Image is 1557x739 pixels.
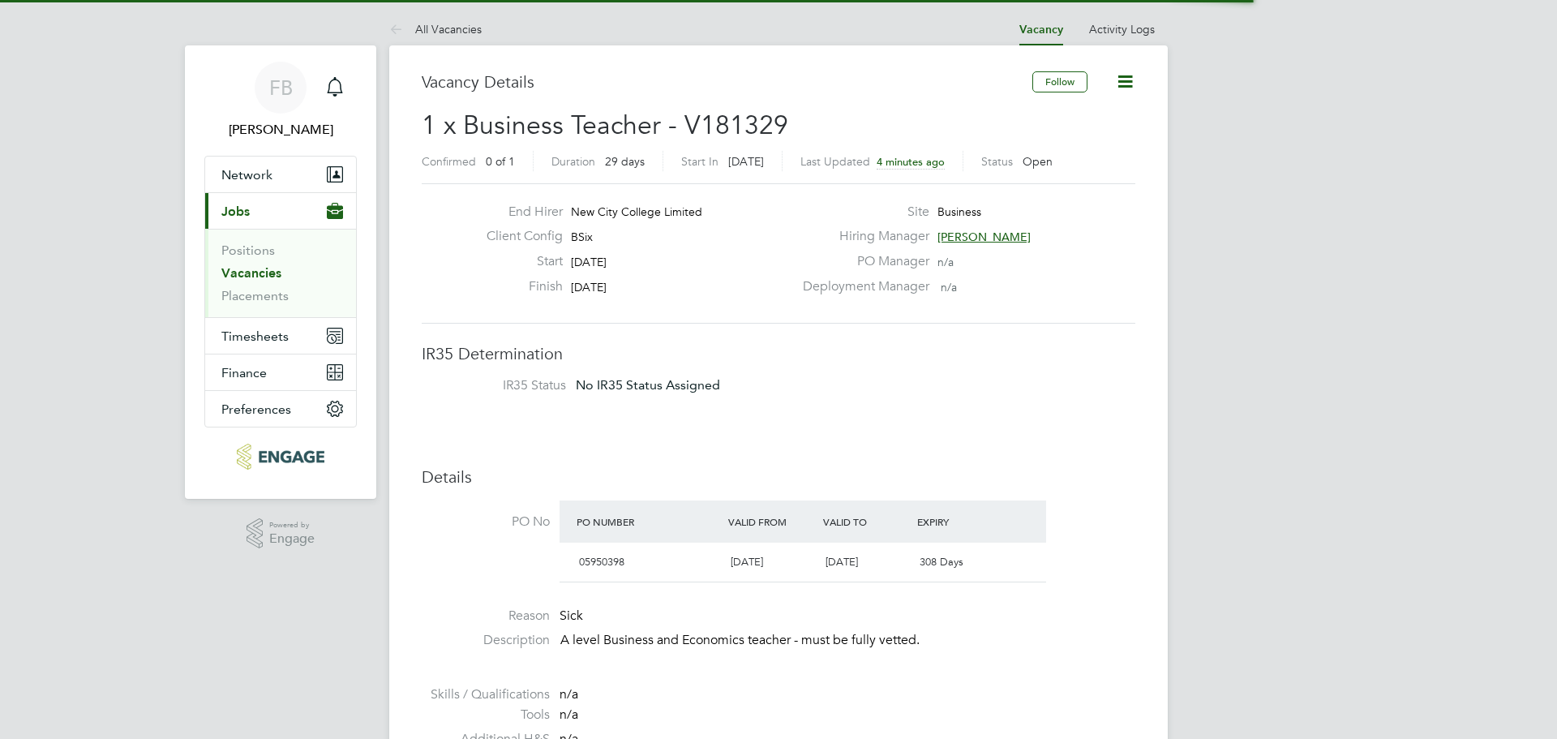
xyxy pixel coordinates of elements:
h3: Details [422,466,1135,488]
span: 1 x Business Teacher - V181329 [422,110,788,141]
span: Finance [221,365,267,380]
button: Jobs [205,193,356,229]
span: 4 minutes ago [877,155,945,169]
a: Positions [221,243,275,258]
label: Start [474,253,563,270]
span: BSix [571,230,593,244]
span: [DATE] [571,280,607,294]
span: Engage [269,532,315,546]
button: Network [205,157,356,192]
a: FB[PERSON_NAME] [204,62,357,140]
label: Status [981,154,1013,169]
a: Vacancies [221,265,281,281]
a: Powered byEngage [247,518,315,549]
div: Valid From [724,507,819,536]
span: n/a [937,255,954,269]
span: 0 of 1 [486,154,515,169]
span: [DATE] [728,154,764,169]
label: Finish [474,278,563,295]
label: PO Manager [793,253,929,270]
label: Tools [422,707,550,724]
a: Activity Logs [1089,22,1155,37]
button: Follow [1032,71,1087,92]
div: Jobs [205,229,356,317]
span: Network [221,167,272,183]
span: New City College Limited [571,204,702,219]
span: 05950398 [579,555,624,569]
label: Last Updated [800,154,870,169]
span: Fin Brown [204,120,357,140]
div: Valid To [819,507,914,536]
div: Expiry [913,507,1008,536]
h3: Vacancy Details [422,71,1032,92]
label: End Hirer [474,204,563,221]
span: Jobs [221,204,250,219]
label: PO No [422,513,550,531]
span: Sick [560,608,583,624]
label: Confirmed [422,154,476,169]
label: Duration [551,154,595,169]
span: [DATE] [571,255,607,269]
span: No IR35 Status Assigned [576,377,720,393]
span: Powered by [269,518,315,532]
label: Hiring Manager [793,228,929,245]
button: Preferences [205,391,356,427]
button: Timesheets [205,318,356,354]
span: FB [269,77,293,98]
div: PO Number [573,507,724,536]
span: 29 days [605,154,645,169]
label: Description [422,632,550,649]
a: All Vacancies [389,22,482,37]
a: Vacancy [1019,23,1063,37]
nav: Main navigation [185,45,376,499]
label: Skills / Qualifications [422,686,550,703]
span: n/a [560,686,578,702]
span: Timesheets [221,329,289,344]
span: Business [937,204,981,219]
p: A level Business and Economics teacher - must be fully vetted. [560,632,1135,649]
span: Open [1023,154,1053,169]
span: [DATE] [826,555,858,569]
label: Reason [422,608,550,625]
label: Start In [681,154,718,169]
label: Deployment Manager [793,278,929,295]
a: Placements [221,288,289,303]
label: IR35 Status [438,377,566,394]
img: dovetailslate-logo-retina.png [237,444,324,470]
h3: IR35 Determination [422,343,1135,364]
span: n/a [941,280,957,294]
span: 308 Days [920,555,963,569]
button: Finance [205,354,356,390]
span: Preferences [221,402,291,417]
span: [DATE] [731,555,763,569]
a: Go to home page [204,444,357,470]
span: n/a [560,707,578,723]
label: Client Config [474,228,563,245]
span: [PERSON_NAME] [937,230,1031,244]
label: Site [793,204,929,221]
